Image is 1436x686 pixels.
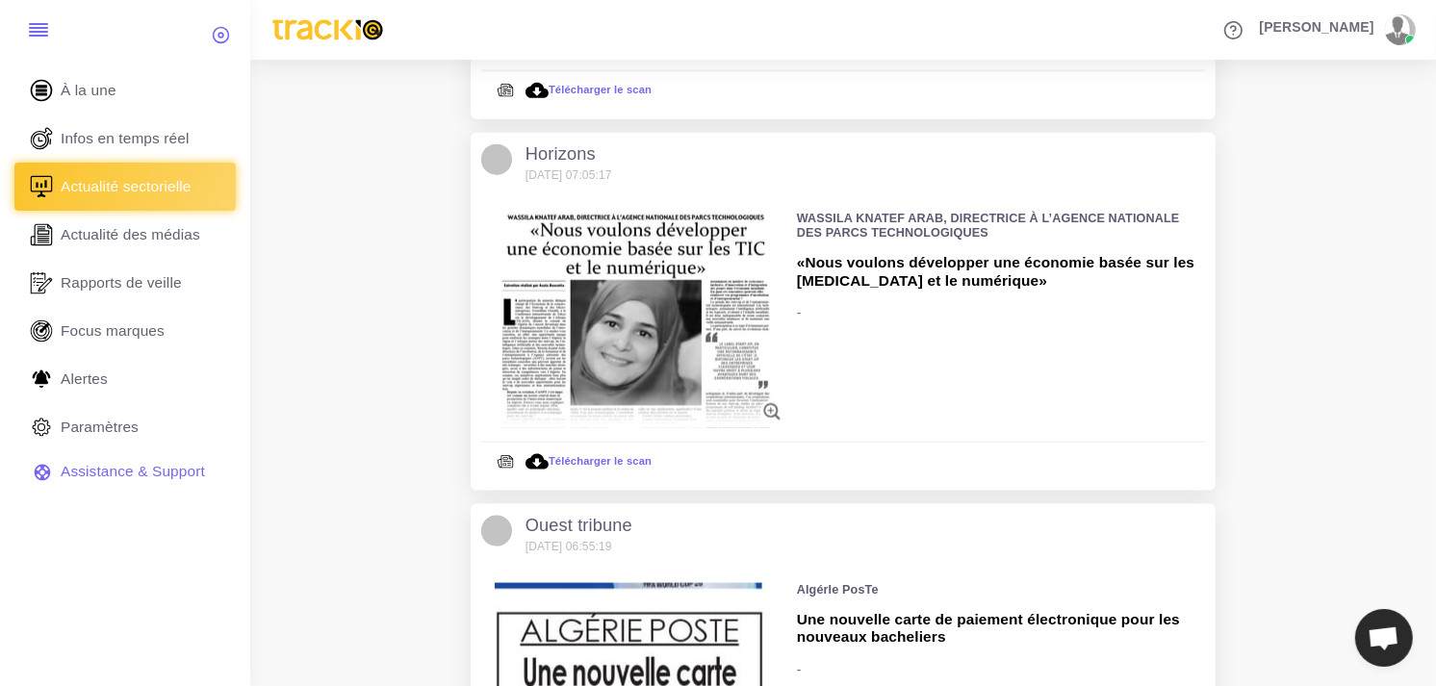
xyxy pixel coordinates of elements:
a: À la une [14,66,236,114]
img: revue-editorielle.svg [27,220,56,249]
h5: Horizons [526,144,612,165]
img: 86981718915f0886f9b7141575599be5.jpg [495,212,783,428]
span: Infos en temps réel [61,128,190,149]
a: Ouvrir le chat [1355,609,1413,667]
h6: WASSILA KNATEF ARAB, DIRECTRICE À L’AGENCE NATIONALE DES PARCS TECHNOLOGIQUES [797,212,1205,241]
img: download.svg [526,79,549,102]
small: [DATE] 07:05:17 [526,168,612,182]
img: revue-live.svg [27,124,56,153]
a: Infos en temps réel [14,114,236,163]
span: Assistance & Support [61,461,205,482]
h5: Une nouvelle carte de paiement électronique pour les nouveaux bacheliers [797,611,1205,647]
a: Télécharger le scan [523,455,652,467]
img: home.svg [27,76,56,105]
span: Actualité sectorielle [61,176,192,197]
img: trackio.svg [264,11,392,49]
a: Focus marques [14,307,236,355]
img: revue-sectorielle.svg [27,172,56,201]
img: newspaper.svg [495,451,516,472]
h5: «Nous voulons développer une économie basée sur les [MEDICAL_DATA] et le numérique» [797,254,1205,290]
a: Alertes [14,355,236,403]
a: [PERSON_NAME] avatar [1250,14,1423,45]
img: rapport_1.svg [27,268,56,297]
a: Rapports de veille [14,259,236,307]
span: [PERSON_NAME] [1260,20,1374,34]
span: Rapports de veille [61,272,182,293]
h5: Ouest tribune [526,516,632,537]
span: Actualité des médias [61,224,200,245]
img: newspaper.svg [495,80,516,101]
span: À la une [61,80,116,101]
h6: AlgérIe PosTe [797,583,1205,597]
a: Paramètres [14,403,236,451]
span: Focus marques [61,320,165,342]
img: parametre.svg [27,413,56,442]
a: Actualité des médias [14,211,236,259]
img: zoom [760,400,783,423]
img: Avatar [481,144,512,175]
img: focus-marques.svg [27,317,56,345]
img: download.svg [526,450,549,473]
a: Télécharger le scan [523,84,652,95]
a: Actualité sectorielle [14,163,236,211]
small: [DATE] 06:55:19 [526,540,612,553]
img: Avatar [481,516,512,546]
span: Paramètres [61,417,139,438]
span: Alertes [61,368,108,390]
div: - [797,198,1205,442]
img: Alerte.svg [27,365,56,394]
img: avatar [1385,14,1410,45]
